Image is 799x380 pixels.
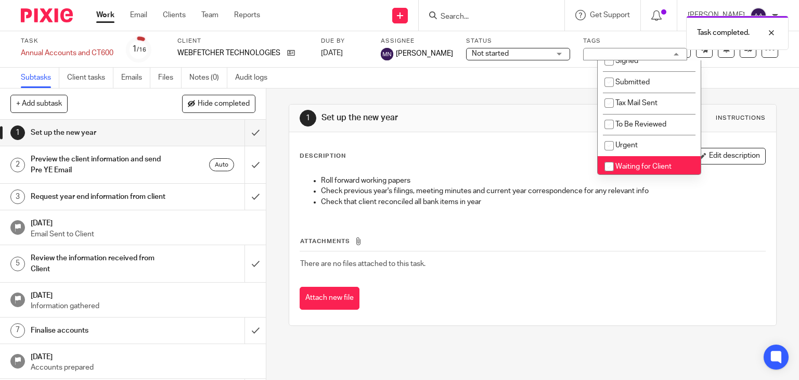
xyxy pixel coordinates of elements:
span: Not started [472,50,509,57]
div: 1 [132,43,146,55]
h1: Request year end information from client [31,189,166,205]
h1: [DATE] [31,216,255,229]
a: Audit logs [235,68,275,88]
p: Description [300,152,346,160]
button: Edit description [693,148,766,164]
a: Files [158,68,182,88]
span: [DATE] [321,49,343,57]
h1: Review the information received from Client [31,250,166,277]
div: Auto [209,158,234,171]
div: Instructions [716,114,766,122]
a: Client tasks [67,68,113,88]
button: + Add subtask [10,95,68,112]
button: Hide completed [182,95,255,112]
label: Client [177,37,308,45]
span: [PERSON_NAME] [396,48,453,59]
p: WEBFETCHER TECHNOLOGIES LTD [177,48,282,58]
span: There are no files attached to this task. [300,260,426,268]
a: Team [201,10,218,20]
a: Subtasks [21,68,59,88]
span: To Be Reviewed [615,121,666,128]
div: 1 [300,110,316,126]
div: 1 [10,125,25,140]
span: Attachments [300,238,350,244]
a: Reports [234,10,260,20]
div: 3 [10,189,25,204]
a: Emails [121,68,150,88]
div: 5 [10,257,25,271]
h1: [DATE] [31,349,255,362]
img: svg%3E [381,48,393,60]
p: Roll forward working papers [321,175,766,186]
p: Information gathered [31,301,255,311]
span: Signed [615,57,638,65]
button: Attach new file [300,287,359,310]
span: Urgent [615,142,638,149]
span: Tax Mail Sent [615,99,658,107]
span: Submitted [615,79,650,86]
p: Check that client reconciled all bank items in year [321,197,766,207]
div: 7 [10,323,25,338]
img: svg%3E [750,7,767,24]
a: Clients [163,10,186,20]
p: Check previous year's filings, meeting minutes and current year correspondence for any relevant info [321,186,766,196]
h1: Set up the new year [31,125,166,141]
h1: Set up the new year [321,112,555,123]
a: Notes (0) [189,68,227,88]
span: Hide completed [198,100,250,108]
span: Waiting for Client [615,163,672,170]
p: Email Sent to Client [31,229,255,239]
img: Pixie [21,8,73,22]
small: /16 [137,47,146,53]
div: 2 [10,158,25,172]
a: Work [96,10,114,20]
p: Task completed. [697,28,750,38]
h1: Preview the client information and send Pre YE Email [31,151,166,178]
h1: [DATE] [31,288,255,301]
label: Due by [321,37,368,45]
a: Email [130,10,147,20]
label: Task [21,37,113,45]
label: Assignee [381,37,453,45]
h1: Finalise accounts [31,323,166,338]
div: Annual Accounts and CT600 [21,48,113,58]
p: Accounts prepared [31,362,255,373]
